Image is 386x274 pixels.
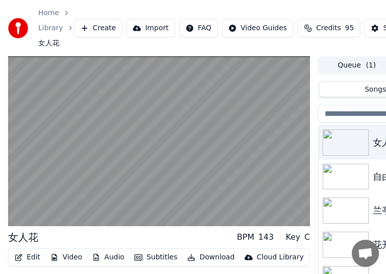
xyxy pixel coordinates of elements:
[88,250,128,264] button: Audio
[38,8,59,18] a: Home
[237,231,254,243] div: BPM
[38,38,59,48] span: 女人花
[304,231,310,243] div: C
[126,19,175,37] button: Import
[257,252,303,262] div: Cloud Library
[352,240,379,267] a: Open chat
[8,230,38,244] div: 女人花
[316,23,341,33] span: Credits
[286,231,300,243] div: Key
[8,18,28,38] img: youka
[38,23,63,33] a: Library
[11,250,44,264] button: Edit
[222,19,293,37] button: Video Guides
[74,19,123,37] button: Create
[183,250,239,264] button: Download
[297,19,360,37] button: Credits95
[345,23,354,33] span: 95
[46,250,86,264] button: Video
[366,60,376,71] span: ( 1 )
[179,19,218,37] button: FAQ
[130,250,181,264] button: Subtitles
[38,8,74,48] nav: breadcrumb
[258,231,274,243] div: 143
